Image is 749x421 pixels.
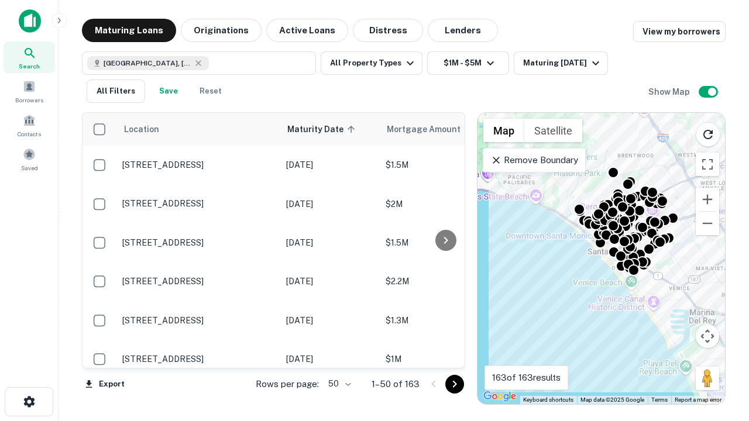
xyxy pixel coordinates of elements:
p: [STREET_ADDRESS] [122,315,274,326]
button: Show street map [483,119,524,142]
p: [STREET_ADDRESS] [122,198,274,209]
p: [DATE] [286,158,374,171]
button: Keyboard shortcuts [523,396,573,404]
span: Location [123,122,159,136]
button: Map camera controls [696,325,719,348]
button: [GEOGRAPHIC_DATA], [GEOGRAPHIC_DATA], [GEOGRAPHIC_DATA] [82,51,316,75]
p: [DATE] [286,353,374,365]
a: Saved [4,143,55,175]
th: Mortgage Amount [380,113,509,146]
div: 0 0 [477,113,725,404]
button: Originations [181,19,262,42]
span: Maturity Date [287,122,359,136]
p: $1M [386,353,503,365]
button: Maturing [DATE] [514,51,608,75]
span: Contacts [18,129,41,139]
p: [DATE] [286,236,374,249]
p: [STREET_ADDRESS] [122,237,274,248]
div: Maturing [DATE] [523,56,603,70]
p: $2M [386,198,503,210]
th: Maturity Date [280,113,380,146]
p: Remove Boundary [490,153,578,167]
a: Terms (opens in new tab) [651,396,668,403]
p: [DATE] [286,314,374,327]
button: Save your search to get updates of matches that match your search criteria. [150,80,187,103]
button: Reset [192,80,229,103]
p: $2.2M [386,275,503,288]
p: [DATE] [286,275,374,288]
button: Active Loans [266,19,348,42]
button: Show satellite imagery [524,119,582,142]
p: $1.3M [386,314,503,327]
a: Contacts [4,109,55,141]
button: Zoom in [696,188,719,211]
button: $1M - $5M [427,51,509,75]
p: 1–50 of 163 [372,377,420,391]
span: Borrowers [15,95,43,105]
h6: Show Map [648,85,692,98]
p: 163 of 163 results [492,371,561,385]
button: Distress [353,19,423,42]
span: Search [19,61,40,71]
p: [DATE] [286,198,374,210]
p: [STREET_ADDRESS] [122,354,274,364]
button: Zoom out [696,212,719,235]
a: Open this area in Google Maps (opens a new window) [480,389,519,404]
div: 50 [324,375,353,392]
span: Mortgage Amount [387,122,476,136]
p: [STREET_ADDRESS] [122,276,274,287]
button: Maturing Loans [82,19,176,42]
p: Rows per page: [256,377,319,391]
button: Go to next page [445,375,464,394]
span: Map data ©2025 Google [580,396,644,403]
button: All Filters [87,80,145,103]
p: [STREET_ADDRESS] [122,160,274,170]
span: [GEOGRAPHIC_DATA], [GEOGRAPHIC_DATA], [GEOGRAPHIC_DATA] [104,58,191,68]
a: Search [4,42,55,73]
button: Export [82,375,128,393]
p: $1.5M [386,158,503,171]
a: Report a map error [675,396,721,403]
button: Toggle fullscreen view [696,153,719,176]
img: Google [480,389,519,404]
button: Lenders [428,19,498,42]
a: View my borrowers [633,21,726,42]
iframe: Chat Widget [690,327,749,384]
button: All Property Types [321,51,422,75]
span: Saved [21,163,38,172]
p: $1.5M [386,236,503,249]
th: Location [116,113,280,146]
img: capitalize-icon.png [19,9,41,33]
a: Borrowers [4,75,55,107]
button: Reload search area [696,122,720,147]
